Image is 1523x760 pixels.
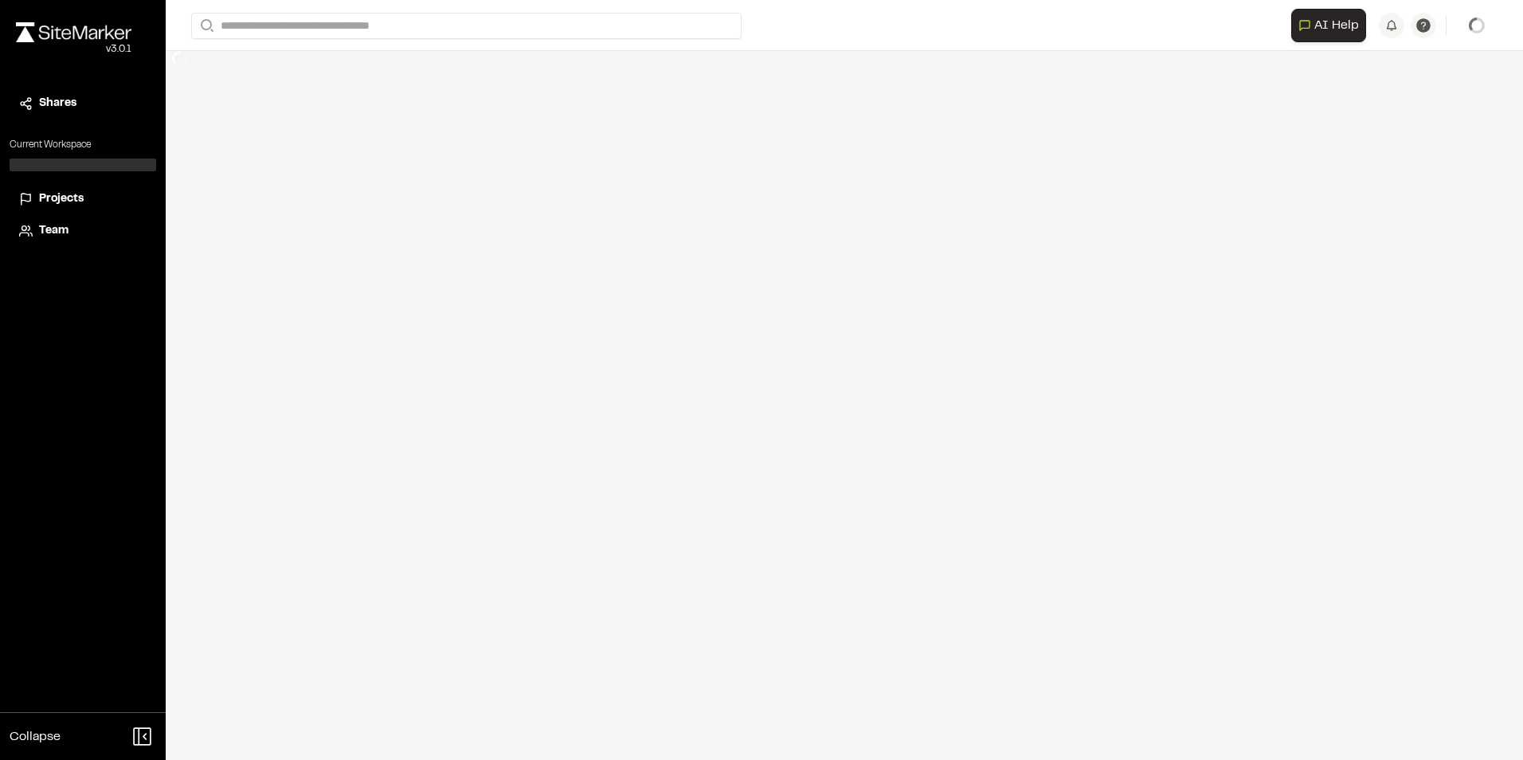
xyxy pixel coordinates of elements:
[1291,9,1372,42] div: Open AI Assistant
[19,190,147,208] a: Projects
[16,22,131,42] img: rebrand.png
[1314,16,1359,35] span: AI Help
[10,138,156,152] p: Current Workspace
[19,95,147,112] a: Shares
[16,42,131,57] div: Oh geez...please don't...
[39,190,84,208] span: Projects
[19,222,147,240] a: Team
[39,222,69,240] span: Team
[39,95,76,112] span: Shares
[1291,9,1366,42] button: Open AI Assistant
[10,727,61,746] span: Collapse
[191,13,220,39] button: Search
